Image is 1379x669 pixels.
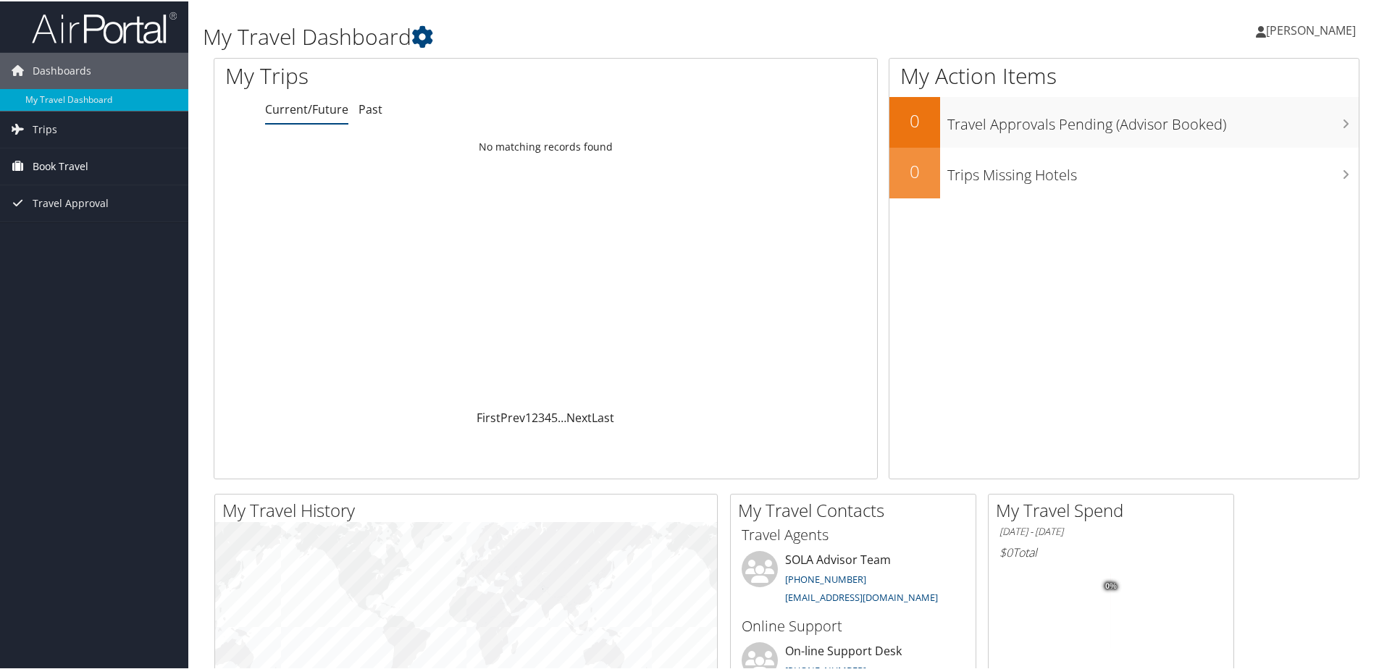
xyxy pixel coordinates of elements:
[889,59,1359,90] h1: My Action Items
[551,408,558,424] a: 5
[566,408,592,424] a: Next
[558,408,566,424] span: …
[525,408,532,424] a: 1
[734,550,972,609] li: SOLA Advisor Team
[1266,21,1356,37] span: [PERSON_NAME]
[33,110,57,146] span: Trips
[1256,7,1370,51] a: [PERSON_NAME]
[225,59,590,90] h1: My Trips
[889,107,940,132] h2: 0
[785,571,866,584] a: [PHONE_NUMBER]
[1105,581,1117,589] tspan: 0%
[532,408,538,424] a: 2
[33,147,88,183] span: Book Travel
[265,100,348,116] a: Current/Future
[214,132,877,159] td: No matching records found
[738,497,976,521] h2: My Travel Contacts
[999,523,1223,537] h6: [DATE] - [DATE]
[889,96,1359,146] a: 0Travel Approvals Pending (Advisor Booked)
[222,497,717,521] h2: My Travel History
[742,615,965,635] h3: Online Support
[359,100,382,116] a: Past
[947,156,1359,184] h3: Trips Missing Hotels
[33,51,91,88] span: Dashboards
[889,158,940,182] h2: 0
[33,184,109,220] span: Travel Approval
[947,106,1359,133] h3: Travel Approvals Pending (Advisor Booked)
[999,543,1223,559] h6: Total
[785,589,938,602] a: [EMAIL_ADDRESS][DOMAIN_NAME]
[999,543,1013,559] span: $0
[996,497,1233,521] h2: My Travel Spend
[32,9,177,43] img: airportal-logo.png
[203,20,981,51] h1: My Travel Dashboard
[889,146,1359,197] a: 0Trips Missing Hotels
[477,408,500,424] a: First
[592,408,614,424] a: Last
[742,523,965,544] h3: Travel Agents
[538,408,545,424] a: 3
[500,408,525,424] a: Prev
[545,408,551,424] a: 4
